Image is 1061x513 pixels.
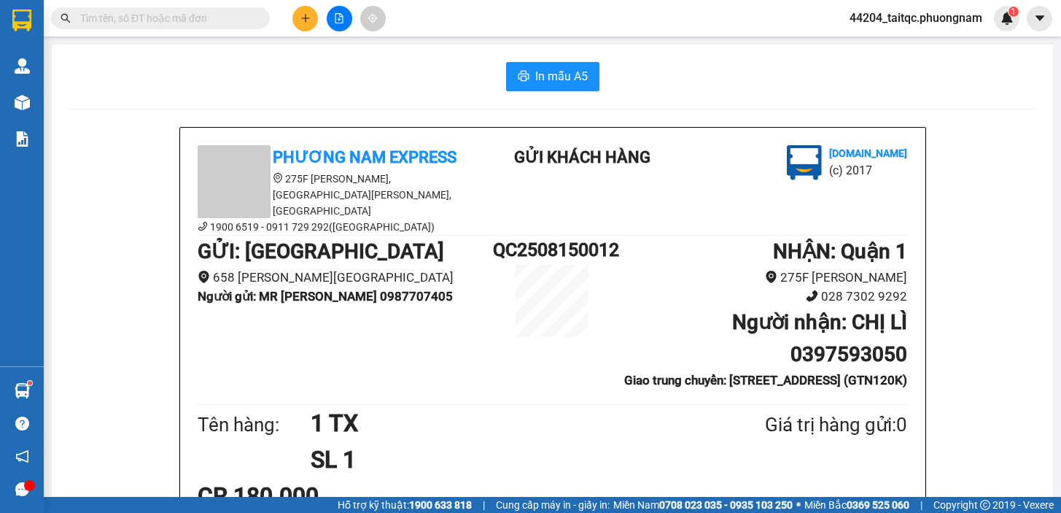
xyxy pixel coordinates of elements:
[659,499,793,511] strong: 0708 023 035 - 0935 103 250
[198,410,311,440] div: Tên hàng:
[198,171,460,219] li: 275F [PERSON_NAME], [GEOGRAPHIC_DATA][PERSON_NAME], [GEOGRAPHIC_DATA]
[694,410,907,440] div: Giá trị hàng gửi: 0
[1008,7,1019,17] sup: 1
[61,13,71,23] span: search
[311,441,694,478] h1: SL 1
[198,239,444,263] b: GỬI : [GEOGRAPHIC_DATA]
[273,148,456,166] b: Phương Nam Express
[612,287,908,306] li: 028 7302 9292
[1033,12,1046,25] span: caret-down
[15,417,29,431] span: question-circle
[300,13,311,23] span: plus
[28,381,32,385] sup: 1
[980,500,990,510] span: copyright
[198,289,453,304] b: Người gửi : MR [PERSON_NAME] 0987707405
[198,219,460,235] li: 1900 6519 - 0911 729 292([GEOGRAPHIC_DATA])
[612,268,908,288] li: 275F [PERSON_NAME]
[787,145,822,180] img: logo.jpg
[198,221,208,231] span: phone
[15,131,30,147] img: solution-icon
[493,236,611,264] h1: QC2508150012
[12,9,31,31] img: logo-vxr
[506,62,599,91] button: printerIn mẫu A5
[613,497,793,513] span: Miền Nam
[847,499,909,511] strong: 0369 525 060
[15,482,29,496] span: message
[773,239,907,263] b: NHẬN : Quận 1
[829,161,907,180] li: (c) 2017
[796,502,801,508] span: ⚪️
[920,497,922,513] span: |
[360,6,386,31] button: aim
[311,405,694,441] h1: 1 TX
[15,58,30,74] img: warehouse-icon
[829,147,907,159] b: [DOMAIN_NAME]
[15,383,30,398] img: warehouse-icon
[338,497,472,513] span: Hỗ trợ kỹ thuật:
[80,10,252,26] input: Tìm tên, số ĐT hoặc mã đơn
[624,373,907,387] b: Giao trung chuyển: [STREET_ADDRESS] (GTN120K)
[198,268,494,288] li: 658 [PERSON_NAME][GEOGRAPHIC_DATA]
[1011,7,1016,17] span: 1
[806,290,818,302] span: phone
[804,497,909,513] span: Miền Bắc
[732,310,907,366] b: Người nhận : CHỊ LÌ 0397593050
[198,271,210,283] span: environment
[765,271,777,283] span: environment
[535,67,588,85] span: In mẫu A5
[15,450,29,463] span: notification
[1027,6,1052,31] button: caret-down
[1000,12,1014,25] img: icon-new-feature
[409,499,472,511] strong: 1900 633 818
[292,6,318,31] button: plus
[15,95,30,110] img: warehouse-icon
[518,70,529,84] span: printer
[496,497,610,513] span: Cung cấp máy in - giấy in:
[483,497,485,513] span: |
[368,13,378,23] span: aim
[327,6,352,31] button: file-add
[273,173,283,183] span: environment
[334,13,344,23] span: file-add
[838,9,994,27] span: 44204_taitqc.phuongnam
[514,148,650,166] b: Gửi khách hàng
